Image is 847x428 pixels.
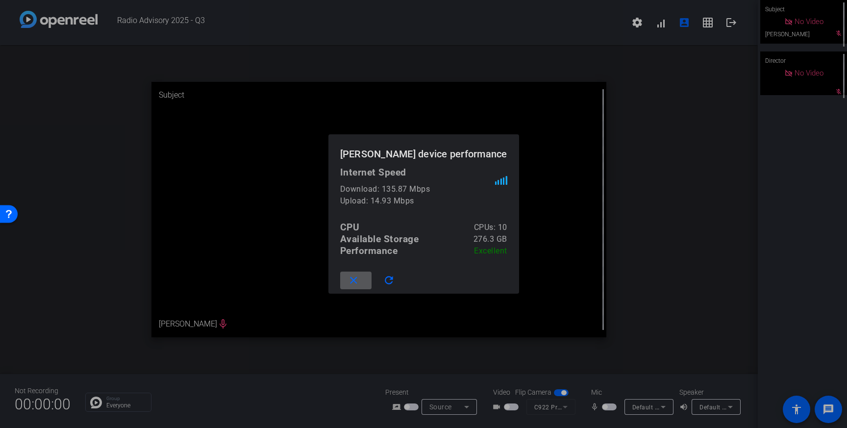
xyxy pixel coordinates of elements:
[340,195,495,207] div: Upload: 14.93 Mbps
[383,275,395,287] mat-icon: refresh
[474,222,507,233] div: CPUs: 10
[340,233,419,245] div: Available Storage
[340,167,507,178] div: Internet Speed
[348,275,360,287] mat-icon: close
[473,233,507,245] div: 276.3 GB
[340,245,398,257] div: Performance
[474,245,507,257] div: Excellent
[328,134,519,166] h1: [PERSON_NAME] device performance
[340,222,360,233] div: CPU
[340,183,495,195] div: Download: 135.87 Mbps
